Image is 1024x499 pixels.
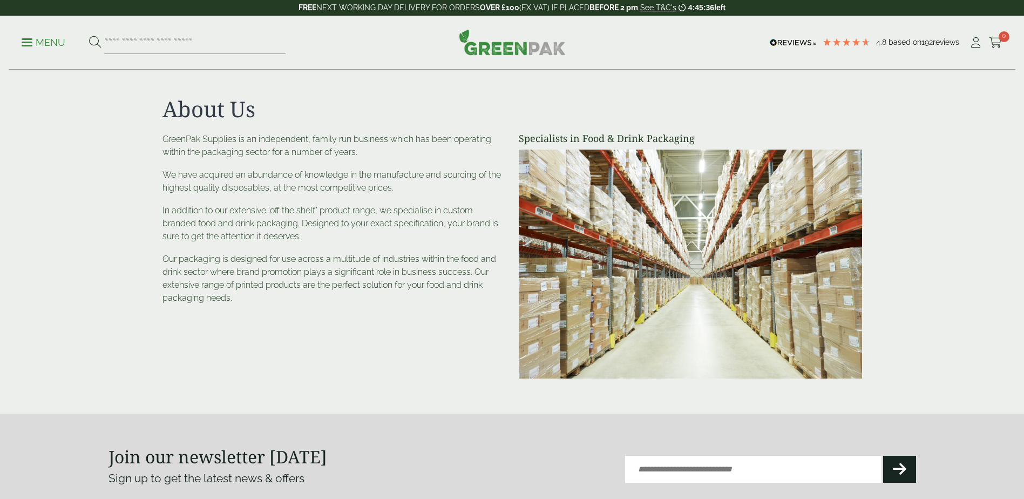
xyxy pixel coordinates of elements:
img: REVIEWS.io [770,39,817,46]
p: Menu [22,36,65,49]
p: We have acquired an abundance of knowledge in the manufacture and sourcing of the highest quality... [162,168,506,194]
span: 4.8 [876,38,889,46]
span: 4:45:36 [688,3,714,12]
span: left [714,3,725,12]
p: In addition to our extensive ‘off the shelf’ product range, we specialise in custom branded food ... [162,204,506,243]
i: My Account [969,37,982,48]
p: GreenPak Supplies is an independent, family run business which has been operating within the pack... [162,133,506,159]
strong: Join our newsletter [DATE] [108,445,327,468]
h4: Specialists in Food & Drink Packaging [519,133,862,145]
strong: OVER £100 [480,3,519,12]
strong: BEFORE 2 pm [589,3,638,12]
strong: FREE [299,3,316,12]
a: See T&C's [640,3,676,12]
img: GreenPak Supplies [459,29,566,55]
span: 192 [921,38,933,46]
p: Our packaging is designed for use across a multitude of industries within the food and drink sect... [162,253,506,305]
span: Based on [889,38,921,46]
div: 4.8 Stars [822,37,871,47]
span: reviews [933,38,959,46]
h1: About Us [162,96,862,122]
a: 0 [989,35,1002,51]
a: Menu [22,36,65,47]
p: Sign up to get the latest news & offers [108,470,472,487]
i: Cart [989,37,1002,48]
span: 0 [999,31,1009,42]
